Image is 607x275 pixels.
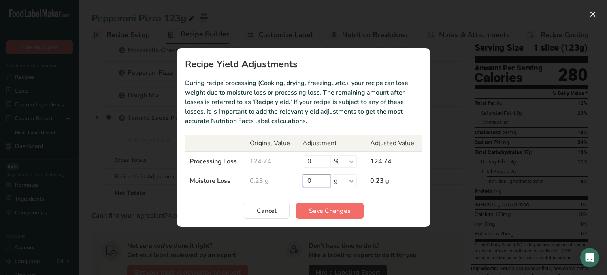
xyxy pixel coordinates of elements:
p: During recipe processing (Cooking, drying, freezing…etc.), your recipe can lose weight due to moi... [185,78,422,126]
td: Processing Loss [185,152,245,171]
h1: Recipe Yield Adjustments [185,59,422,69]
td: Moisture Loss [185,171,245,191]
div: Open Intercom Messenger [580,248,599,267]
span: Save Changes [309,206,351,216]
th: Adjusted Value [366,135,422,152]
th: Adjustment [298,135,366,152]
td: 0.23 g [366,171,422,191]
button: Save Changes [296,203,364,219]
button: Cancel [244,203,290,219]
td: 124.74 [366,152,422,171]
span: Cancel [257,206,277,216]
td: 124.74 [245,152,298,171]
td: 0.23 g [245,171,298,191]
th: Original Value [245,135,298,152]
